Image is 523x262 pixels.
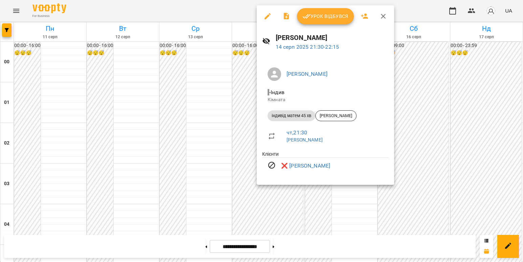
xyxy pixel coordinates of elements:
[262,151,389,177] ul: Клієнти
[287,71,327,77] a: [PERSON_NAME]
[276,32,389,43] h6: [PERSON_NAME]
[302,12,348,20] span: Урок відбувся
[316,113,356,119] span: [PERSON_NAME]
[268,89,286,95] span: - Індив
[315,110,357,121] div: [PERSON_NAME]
[268,96,383,103] p: Кімната
[287,129,307,136] a: чт , 21:30
[276,44,339,50] a: 14 серп 2025 21:30-22:15
[281,162,330,170] a: ❌ [PERSON_NAME]
[287,137,323,143] a: [PERSON_NAME]
[297,8,354,24] button: Урок відбувся
[268,161,276,169] svg: Візит скасовано
[268,113,315,119] span: індивід матем 45 хв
